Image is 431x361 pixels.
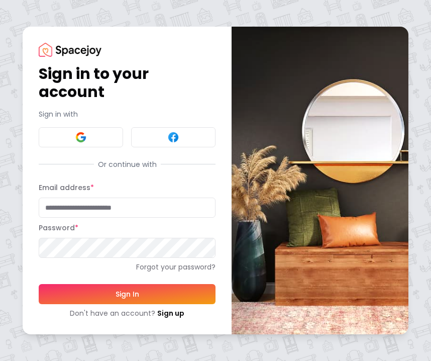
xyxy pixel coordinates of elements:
[39,43,101,56] img: Spacejoy Logo
[232,27,408,334] img: banner
[39,183,94,193] label: Email address
[157,308,184,318] a: Sign up
[75,131,87,143] img: Google signin
[39,262,215,272] a: Forgot your password?
[39,308,215,318] div: Don't have an account?
[39,65,215,101] h1: Sign in to your account
[167,131,179,143] img: Facebook signin
[39,223,78,233] label: Password
[39,109,215,119] p: Sign in with
[94,159,161,169] span: Or continue with
[39,284,215,304] button: Sign In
